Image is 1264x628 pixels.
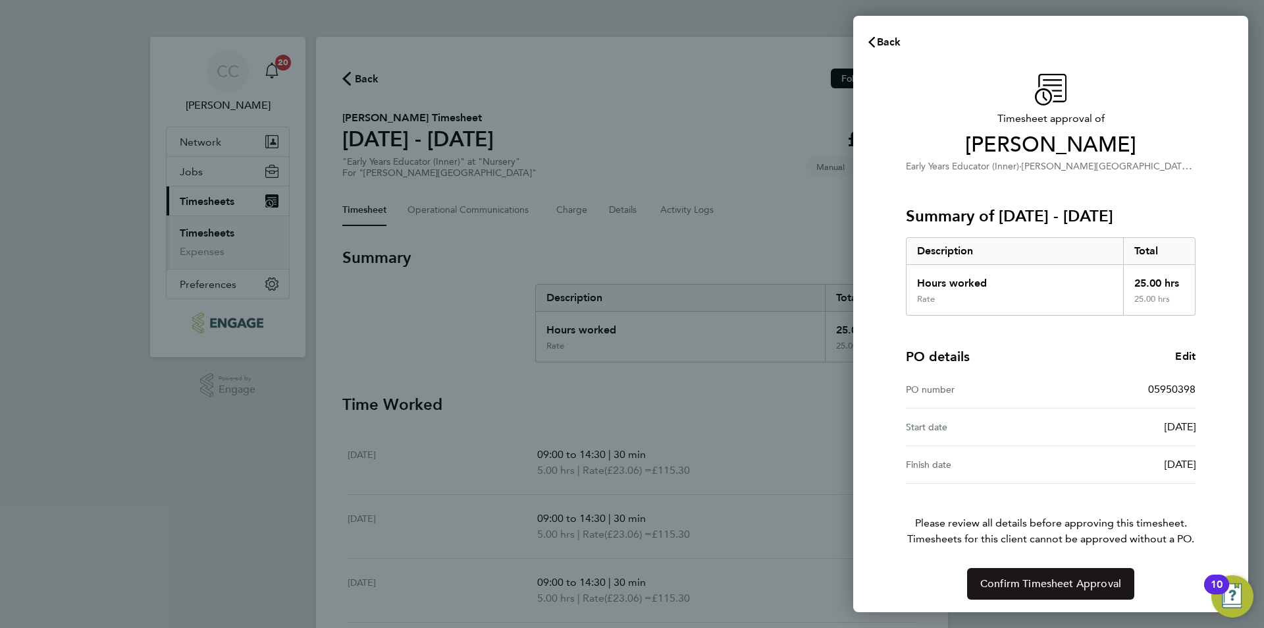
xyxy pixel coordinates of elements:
a: Edit [1175,349,1196,364]
div: 25.00 hrs [1123,294,1196,315]
button: Open Resource Center, 10 new notifications [1211,575,1253,617]
span: Back [877,36,901,48]
div: PO number [906,382,1051,397]
span: [PERSON_NAME][GEOGRAPHIC_DATA] [1022,159,1192,172]
span: [PERSON_NAME] [906,132,1196,158]
div: Start date [906,419,1051,435]
span: Timesheets for this client cannot be approved without a PO. [890,531,1211,547]
button: Confirm Timesheet Approval [967,568,1134,600]
span: Early Years Educator (Inner) [906,161,1019,172]
div: Rate [917,294,935,304]
div: Finish date [906,457,1051,472]
div: [DATE] [1051,457,1196,472]
h3: Summary of [DATE] - [DATE] [906,206,1196,227]
span: Edit [1175,350,1196,362]
span: 05950398 [1148,383,1196,395]
span: · [1019,161,1022,172]
div: Hours worked [907,265,1123,294]
div: 10 [1211,585,1223,602]
button: Back [853,29,914,55]
div: [DATE] [1051,419,1196,435]
div: Description [907,238,1123,264]
div: 25.00 hrs [1123,265,1196,294]
span: Nursery [1193,161,1226,172]
div: Summary of 29 Sep - 05 Oct 2025 [906,237,1196,316]
h4: PO details [906,347,970,366]
div: Total [1123,238,1196,264]
span: Timesheet approval of [906,111,1196,127]
span: Confirm Timesheet Approval [980,577,1121,590]
p: Please review all details before approving this timesheet. [890,484,1211,547]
